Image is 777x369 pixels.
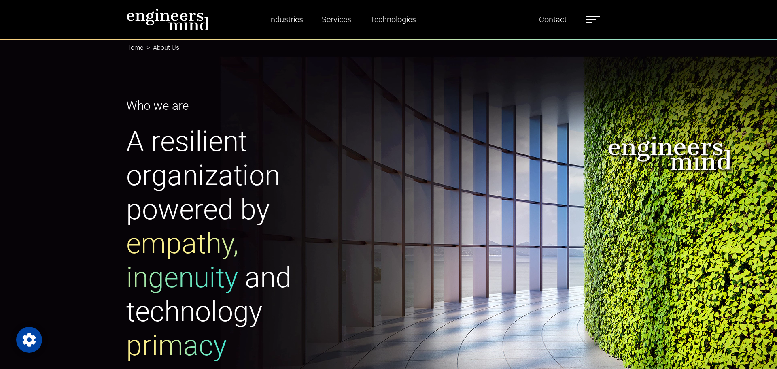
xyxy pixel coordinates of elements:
[126,39,651,57] nav: breadcrumb
[367,10,419,29] a: Technologies
[318,10,355,29] a: Services
[126,8,210,31] img: logo
[143,43,179,53] li: About Us
[126,124,384,363] h1: A resilient organization powered by and technology
[536,10,570,29] a: Contact
[126,329,227,362] span: primacy
[126,96,384,115] p: Who we are
[126,44,143,51] a: Home
[265,10,306,29] a: Industries
[126,227,238,294] span: empathy, ingenuity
